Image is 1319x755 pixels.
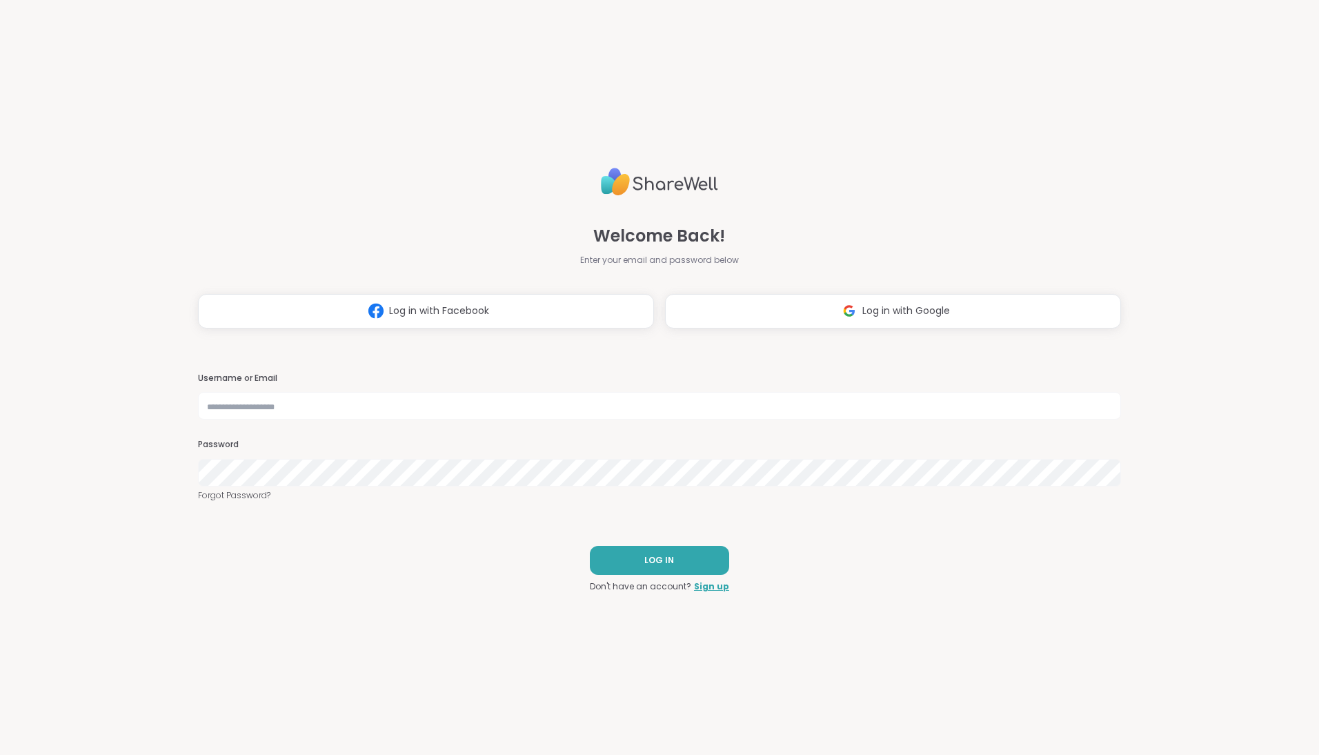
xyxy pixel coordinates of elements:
button: LOG IN [590,546,729,575]
img: ShareWell Logomark [363,298,389,324]
h3: Username or Email [198,373,1121,384]
span: LOG IN [644,554,674,567]
button: Log in with Google [665,294,1121,329]
button: Log in with Facebook [198,294,654,329]
span: Don't have an account? [590,580,691,593]
span: Log in with Facebook [389,304,489,318]
a: Forgot Password? [198,489,1121,502]
span: Log in with Google [862,304,950,318]
h3: Password [198,439,1121,451]
a: Sign up [694,580,729,593]
img: ShareWell Logo [601,162,718,202]
span: Welcome Back! [593,224,725,248]
span: Enter your email and password below [580,254,739,266]
img: ShareWell Logomark [836,298,862,324]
